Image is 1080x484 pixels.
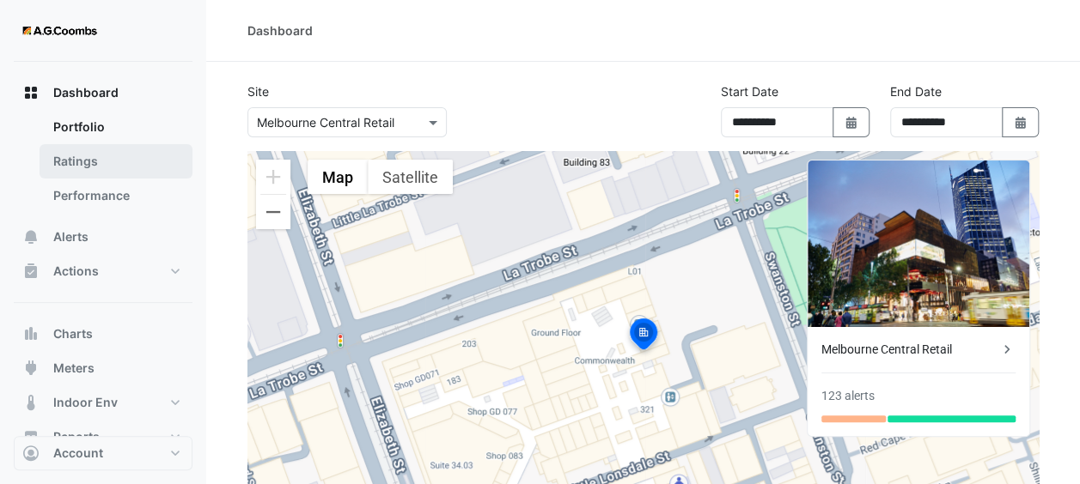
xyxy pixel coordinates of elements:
[808,160,1029,327] img: Melbourne Central Retail
[844,115,859,130] fa-icon: Select Date
[40,178,192,213] a: Performance
[22,360,40,377] app-icon: Meters
[40,110,192,144] a: Portfolio
[53,428,100,445] span: Reports
[721,82,778,100] label: Start Date
[14,254,192,288] button: Actions
[14,436,192,470] button: Account
[22,228,40,245] app-icon: Alerts
[40,144,192,178] a: Ratings
[14,351,192,385] button: Meters
[14,220,192,254] button: Alerts
[14,420,192,454] button: Reports
[256,160,290,194] button: Zoom in
[22,325,40,342] app-icon: Charts
[22,84,40,101] app-icon: Dashboard
[368,160,453,194] button: Show satellite imagery
[22,263,40,280] app-icon: Actions
[53,394,118,411] span: Indoor Env
[53,360,95,377] span: Meters
[14,110,192,220] div: Dashboard
[890,82,942,100] label: End Date
[247,82,269,100] label: Site
[53,445,103,462] span: Account
[53,325,93,342] span: Charts
[53,84,119,101] span: Dashboard
[21,14,98,48] img: Company Logo
[625,316,662,357] img: site-pin-selected.svg
[14,317,192,351] button: Charts
[821,387,875,405] div: 123 alerts
[53,263,99,280] span: Actions
[53,228,88,245] span: Alerts
[22,428,40,445] app-icon: Reports
[247,21,313,39] div: Dashboard
[256,195,290,229] button: Zoom out
[308,160,368,194] button: Show street map
[1013,115,1028,130] fa-icon: Select Date
[14,385,192,420] button: Indoor Env
[22,394,40,411] app-icon: Indoor Env
[821,341,998,359] div: Melbourne Central Retail
[14,76,192,110] button: Dashboard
